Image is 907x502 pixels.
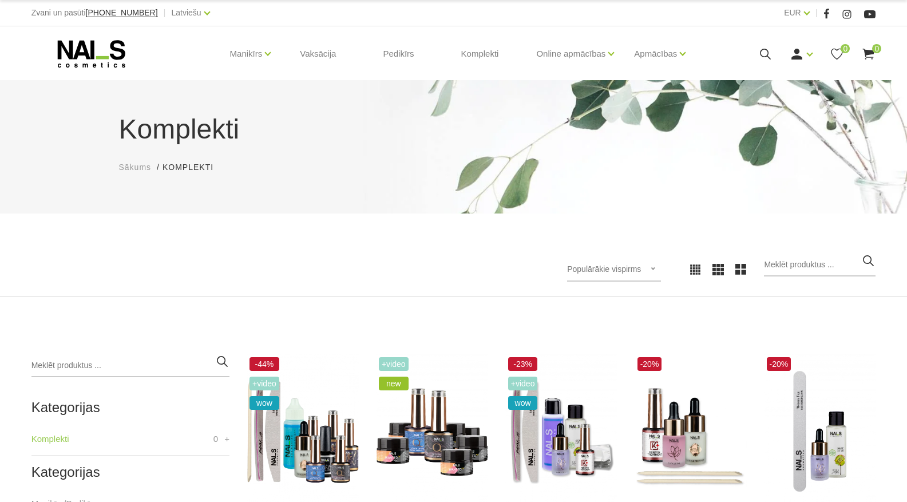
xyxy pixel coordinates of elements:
[86,8,158,17] span: [PHONE_NUMBER]
[163,161,225,173] li: Komplekti
[637,357,662,371] span: -20%
[249,377,279,390] span: +Video
[841,44,850,53] span: 0
[764,254,876,276] input: Meklēt produktus ...
[508,377,538,390] span: +Video
[119,163,152,172] span: Sākums
[31,432,69,446] a: Komplekti
[567,264,641,274] span: Populārākie vispirms
[249,357,279,371] span: -44%
[224,432,229,446] a: +
[86,9,158,17] a: [PHONE_NUMBER]
[634,31,677,77] a: Apmācības
[31,6,158,20] div: Zvani un pasūti
[249,396,279,410] span: wow
[767,357,791,371] span: -20%
[508,357,538,371] span: -23%
[164,6,166,20] span: |
[119,161,152,173] a: Sākums
[172,6,201,19] a: Latviešu
[861,47,876,61] a: 0
[536,31,605,77] a: Online apmācības
[31,354,229,377] input: Meklēt produktus ...
[815,6,818,20] span: |
[374,26,423,81] a: Pedikīrs
[379,357,409,371] span: +Video
[830,47,844,61] a: 0
[508,396,538,410] span: wow
[213,432,218,446] span: 0
[784,6,801,19] a: EUR
[31,465,229,480] h2: Kategorijas
[379,377,409,390] span: new
[119,109,789,150] h1: Komplekti
[452,26,508,81] a: Komplekti
[291,26,345,81] a: Vaksācija
[872,44,881,53] span: 0
[31,400,229,415] h2: Kategorijas
[230,31,263,77] a: Manikīrs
